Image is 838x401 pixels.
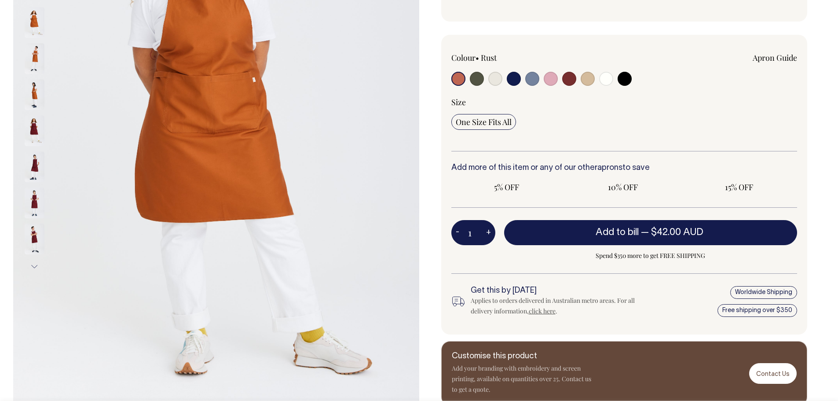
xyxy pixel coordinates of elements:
[28,257,41,277] button: Next
[451,179,562,195] input: 5% OFF
[688,182,790,192] span: 15% OFF
[471,287,640,295] h6: Get this by [DATE]
[641,228,706,237] span: —
[471,295,640,316] div: Applies to orders delivered in Australian metro areas. For all delivery information, .
[684,179,794,195] input: 15% OFF
[25,43,44,74] img: rust
[597,164,622,172] a: aprons
[753,52,797,63] a: Apron Guide
[451,164,798,173] h6: Add more of this item or any of our other to save
[451,97,798,107] div: Size
[572,182,674,192] span: 10% OFF
[596,228,639,237] span: Add to bill
[456,117,512,127] span: One Size Fits All
[452,363,593,395] p: Add your branding with embroidery and screen printing, available on quantities over 25. Contact u...
[651,228,703,237] span: $42.00 AUD
[25,7,44,38] img: rust
[25,79,44,110] img: rust
[451,224,464,242] button: -
[25,188,44,218] img: burgundy
[476,52,479,63] span: •
[451,114,516,130] input: One Size Fits All
[451,52,590,63] div: Colour
[504,220,798,245] button: Add to bill —$42.00 AUD
[529,307,556,315] a: click here
[25,115,44,146] img: burgundy
[504,250,798,261] span: Spend $350 more to get FREE SHIPPING
[749,363,797,384] a: Contact Us
[482,224,495,242] button: +
[25,151,44,182] img: burgundy
[481,52,497,63] label: Rust
[452,352,593,361] h6: Customise this product
[567,179,678,195] input: 10% OFF
[25,224,44,254] img: burgundy
[456,182,558,192] span: 5% OFF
